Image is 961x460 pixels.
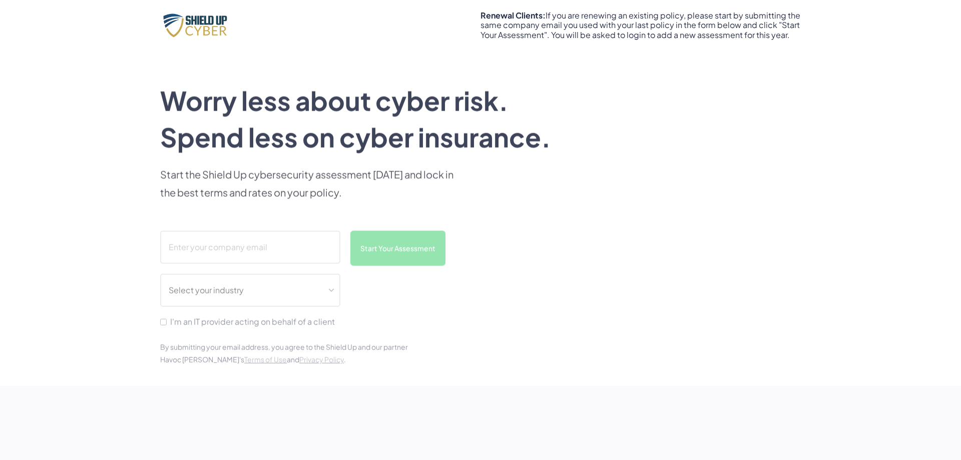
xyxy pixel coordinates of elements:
[299,355,344,364] a: Privacy Policy
[160,230,460,328] form: scanform
[160,340,420,365] div: By submitting your email address, you agree to the Shield Up and our partner Havoc [PERSON_NAME]'...
[244,355,287,364] a: Terms of Use
[160,11,235,39] img: Shield Up Cyber Logo
[160,165,460,201] p: Start the Shield Up cybersecurity assessment [DATE] and lock in the best terms and rates on your ...
[160,230,340,263] input: Enter your company email
[160,318,167,325] input: I'm an IT provider acting on behalf of a client
[350,230,445,265] input: Start Your Assessment
[480,11,801,40] div: If you are renewing an existing policy, please start by submitting the same company email you use...
[160,83,577,156] h1: Worry less about cyber risk. Spend less on cyber insurance.
[480,10,546,21] strong: Renewal Clients:
[170,316,335,326] span: I'm an IT provider acting on behalf of a client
